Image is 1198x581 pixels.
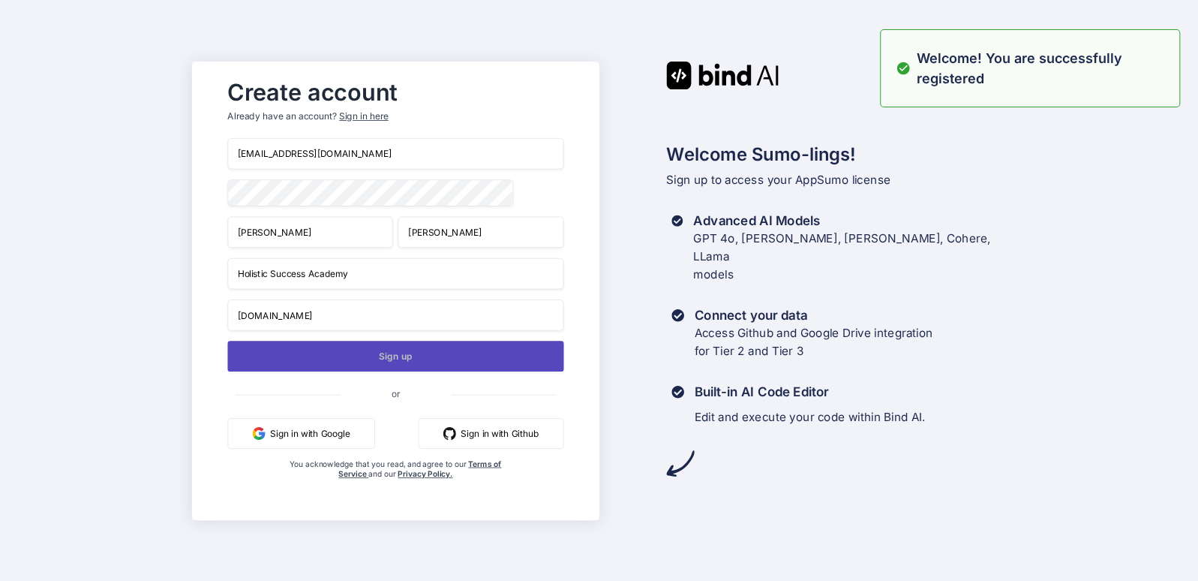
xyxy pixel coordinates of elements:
[227,257,563,289] input: Your company name
[694,408,925,426] p: Edit and execute your code within Bind AI.
[693,212,1006,230] h3: Advanced AI Models
[227,299,563,330] input: Company website
[917,48,1170,89] p: Welcome! You are successfully registered
[666,171,1007,189] p: Sign up to access your AppSumo license
[339,110,388,122] div: Sign in here
[398,216,563,248] input: Last Name
[694,324,932,360] p: Access Github and Google Drive integration for Tier 2 and Tier 3
[666,140,1007,167] h2: Welcome Sumo-lings!
[284,459,508,510] div: You acknowledge that you read, and agree to our and our
[443,426,455,439] img: github
[227,417,374,448] button: Sign in with Google
[398,468,452,478] a: Privacy Policy.
[666,449,694,477] img: arrow
[227,216,392,248] input: First Name
[338,459,501,478] a: Terms of Service
[227,138,563,170] input: Email
[694,306,932,324] h3: Connect your data
[227,341,563,372] button: Sign up
[227,82,563,102] h2: Create account
[252,426,265,439] img: google
[227,110,563,122] p: Already have an account?
[694,383,925,401] h3: Built-in AI Code Editor
[418,417,563,448] button: Sign in with Github
[666,62,779,89] img: Bind AI logo
[896,48,911,89] img: alert
[693,230,1006,283] p: GPT 4o, [PERSON_NAME], [PERSON_NAME], Cohere, LLama models
[340,378,450,409] span: or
